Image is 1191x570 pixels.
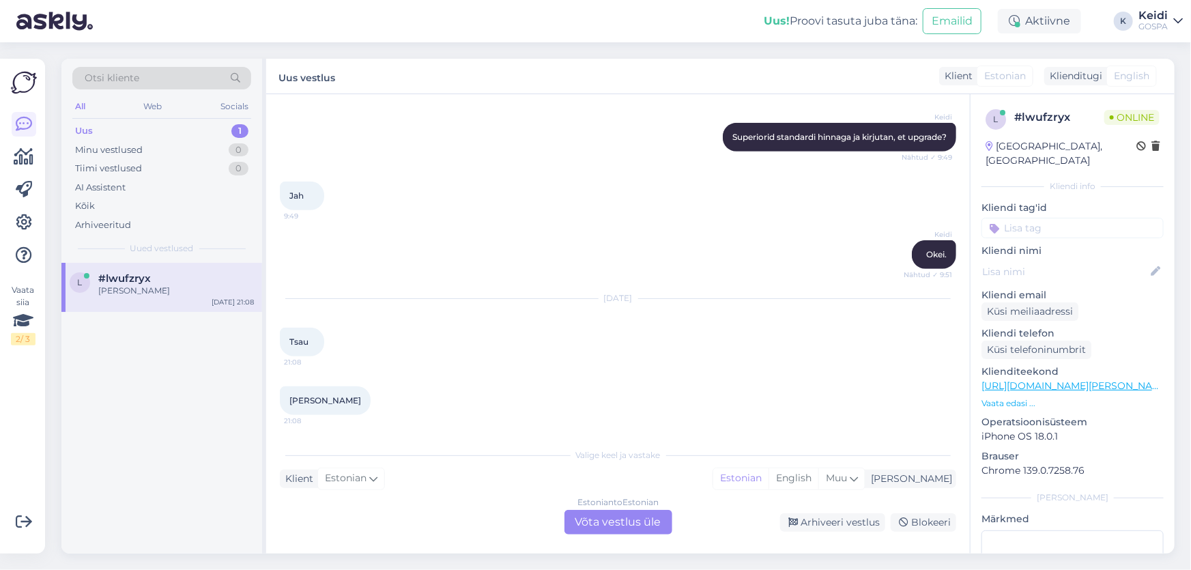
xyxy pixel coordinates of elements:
div: English [769,468,818,489]
span: Keidi [901,229,952,240]
div: [DATE] 21:08 [212,297,254,307]
a: [URL][DOMAIN_NAME][PERSON_NAME] [981,380,1170,392]
div: [DATE] [280,292,956,304]
div: Socials [218,98,251,115]
p: Operatsioonisüsteem [981,415,1164,429]
div: Valige keel ja vastake [280,449,956,461]
div: [PERSON_NAME] [981,491,1164,504]
input: Lisa nimi [982,264,1148,279]
div: Web [141,98,165,115]
p: Chrome 139.0.7258.76 [981,464,1164,478]
p: Märkmed [981,512,1164,526]
div: AI Assistent [75,181,126,195]
p: iPhone OS 18.0.1 [981,429,1164,444]
span: Estonian [325,471,367,486]
label: Uus vestlus [278,67,335,85]
div: Klient [280,472,313,486]
span: 9:49 [284,211,335,221]
div: K [1114,12,1133,31]
div: [PERSON_NAME] [98,285,254,297]
span: l [994,114,999,124]
p: Kliendi tag'id [981,201,1164,215]
div: Klient [939,69,973,83]
div: GOSPA [1138,21,1168,32]
span: Otsi kliente [85,71,139,85]
div: Vaata siia [11,284,35,345]
p: Kliendi telefon [981,326,1164,341]
span: Okei. [926,249,947,259]
div: 2 / 3 [11,333,35,345]
span: Estonian [984,69,1026,83]
span: l [78,277,83,287]
p: Vaata edasi ... [981,397,1164,410]
div: Võta vestlus üle [564,510,672,535]
div: Küsi meiliaadressi [981,302,1078,321]
button: Emailid [923,8,981,34]
div: 1 [231,124,248,138]
div: [PERSON_NAME] [865,472,952,486]
div: Minu vestlused [75,143,143,157]
span: Jah [289,190,304,201]
div: Kliendi info [981,180,1164,193]
span: Uued vestlused [130,242,194,255]
span: Nähtud ✓ 9:49 [901,152,952,162]
div: Aktiivne [998,9,1081,33]
span: 21:08 [284,357,335,367]
a: KeidiGOSPA [1138,10,1183,32]
img: Askly Logo [11,70,37,96]
div: [GEOGRAPHIC_DATA], [GEOGRAPHIC_DATA] [986,139,1136,168]
div: Uus [75,124,93,138]
div: Estonian [713,468,769,489]
p: Kliendi nimi [981,244,1164,258]
div: 0 [229,162,248,175]
span: #lwufzryx [98,272,151,285]
div: Blokeeri [891,513,956,532]
div: # lwufzryx [1014,109,1104,126]
span: Muu [826,472,847,484]
span: Nähtud ✓ 9:51 [901,270,952,280]
span: Online [1104,110,1160,125]
span: [PERSON_NAME] [289,395,361,405]
span: Tsau [289,337,308,347]
span: 21:08 [284,416,335,426]
b: Uus! [764,14,790,27]
input: Lisa tag [981,218,1164,238]
div: Estonian to Estonian [577,496,659,509]
div: Keidi [1138,10,1168,21]
span: Keidi [901,112,952,122]
p: Kliendi email [981,288,1164,302]
p: Klienditeekond [981,365,1164,379]
div: Kõik [75,199,95,213]
div: Küsi telefoninumbrit [981,341,1091,359]
div: 0 [229,143,248,157]
div: Arhiveeritud [75,218,131,232]
span: Superiorid standardi hinnaga ja kirjutan, et upgrade? [732,132,947,142]
div: All [72,98,88,115]
span: English [1114,69,1149,83]
div: Tiimi vestlused [75,162,142,175]
div: Proovi tasuta juba täna: [764,13,917,29]
p: Brauser [981,449,1164,464]
div: Klienditugi [1044,69,1102,83]
div: Arhiveeri vestlus [780,513,885,532]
